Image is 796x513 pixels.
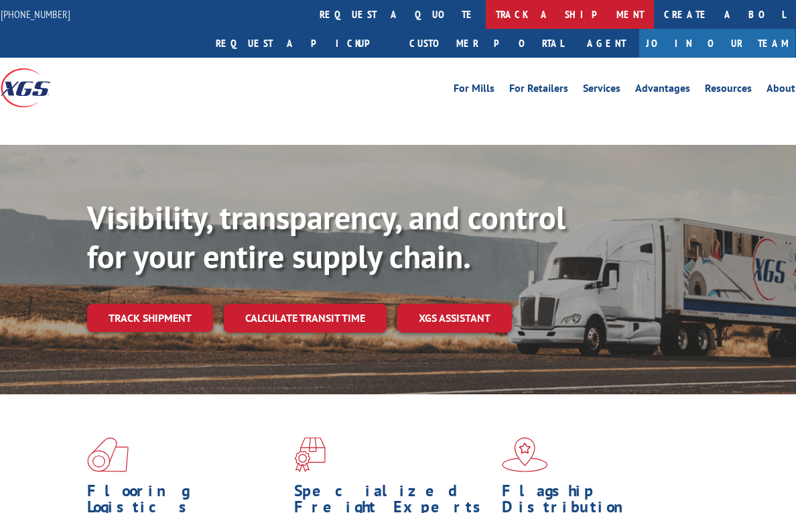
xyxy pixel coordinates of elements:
a: Join Our Team [639,29,795,58]
a: [PHONE_NUMBER] [1,7,70,21]
a: Customer Portal [399,29,574,58]
b: Visibility, transparency, and control for your entire supply chain. [87,196,566,277]
a: Request a pickup [206,29,399,58]
a: Advantages [635,83,690,98]
img: xgs-icon-flagship-distribution-model-red [502,437,548,472]
a: For Retailers [509,83,568,98]
a: Agent [574,29,639,58]
img: xgs-icon-total-supply-chain-intelligence-red [87,437,129,472]
a: Services [583,83,620,98]
img: xgs-icon-focused-on-flooring-red [294,437,326,472]
a: Resources [705,83,752,98]
a: For Mills [454,83,494,98]
a: About [767,83,795,98]
a: Calculate transit time [224,304,387,333]
a: Track shipment [87,304,213,332]
a: XGS ASSISTANT [397,304,512,333]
